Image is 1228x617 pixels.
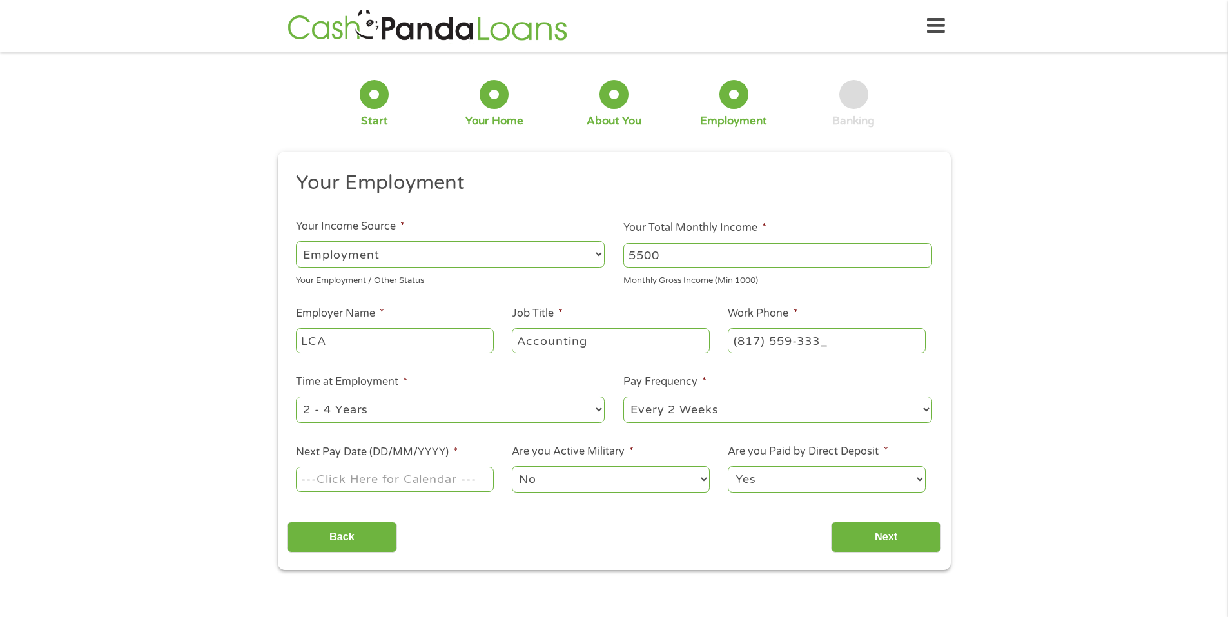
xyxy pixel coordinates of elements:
[296,270,605,288] div: Your Employment / Other Status
[728,445,888,458] label: Are you Paid by Direct Deposit
[831,522,941,553] input: Next
[623,221,766,235] label: Your Total Monthly Income
[465,114,523,128] div: Your Home
[512,307,563,320] label: Job Title
[296,328,493,353] input: Walmart
[284,8,571,44] img: GetLoanNow Logo
[296,467,493,491] input: ---Click Here for Calendar ---
[512,328,709,353] input: Cashier
[296,220,405,233] label: Your Income Source
[623,243,932,268] input: 1800
[296,170,922,196] h2: Your Employment
[623,270,932,288] div: Monthly Gross Income (Min 1000)
[587,114,641,128] div: About You
[512,445,634,458] label: Are you Active Military
[700,114,767,128] div: Employment
[728,307,797,320] label: Work Phone
[361,114,388,128] div: Start
[296,375,407,389] label: Time at Employment
[296,307,384,320] label: Employer Name
[728,328,925,353] input: (231) 754-4010
[287,522,397,553] input: Back
[296,446,458,459] label: Next Pay Date (DD/MM/YYYY)
[623,375,707,389] label: Pay Frequency
[832,114,875,128] div: Banking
